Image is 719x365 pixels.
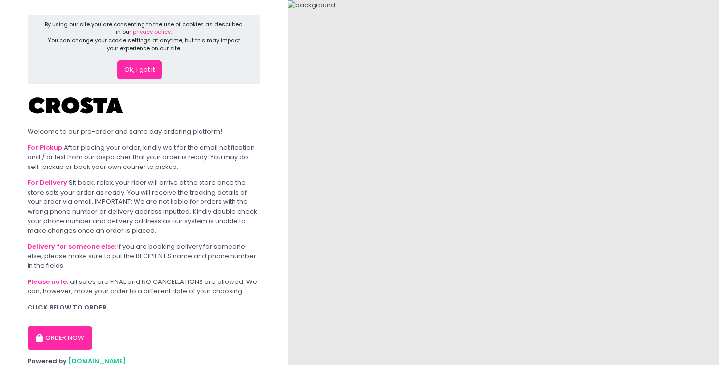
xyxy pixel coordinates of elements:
div: CLICK BELOW TO ORDER [28,303,260,312]
div: all sales are FINAL and NO CANCELLATIONS are allowed. We can, however, move your order to a diffe... [28,277,260,296]
div: After placing your order, kindly wait for the email notification and / or text from our dispatche... [28,143,260,172]
div: By using our site you are consenting to the use of cookies as described in our You can change you... [44,20,244,53]
img: background [288,0,335,10]
button: ORDER NOW [28,326,92,350]
button: Ok, I got it [117,60,162,79]
div: Welcome to our pre-order and same day ordering platform! [28,127,260,137]
b: Please note: [28,277,68,286]
b: For Delivery [28,178,67,187]
div: Sit back, relax, your rider will arrive at the store once the store sets your order as ready. You... [28,178,260,235]
a: privacy policy. [133,28,172,36]
b: For Pickup [28,143,62,152]
b: Delivery for someone else: [28,242,116,251]
div: If you are booking delivery for someone else, please make sure to put the RECIPIENT'S name and ph... [28,242,260,271]
img: Crosta Pizzeria [28,91,126,120]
